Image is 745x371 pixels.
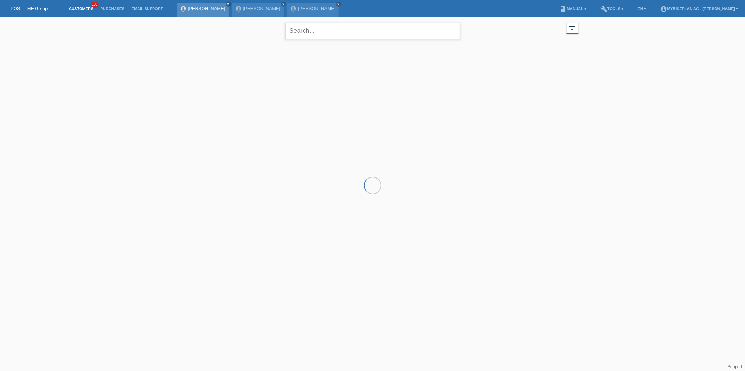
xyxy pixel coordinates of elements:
a: close [336,2,341,7]
a: Customers [65,7,97,11]
a: [PERSON_NAME] [188,6,225,11]
a: buildTools ▾ [597,7,627,11]
i: close [227,2,230,6]
span: 100 [91,2,99,8]
i: account_circle [660,6,667,13]
i: close [282,2,285,6]
a: Purchases [97,7,128,11]
a: close [281,2,286,7]
a: [PERSON_NAME] [243,6,280,11]
a: bookManual ▾ [556,7,590,11]
i: filter_list [569,24,576,32]
a: account_circleMybikeplan AG - [PERSON_NAME] ▾ [657,7,742,11]
i: book [560,6,567,13]
a: EN ▾ [634,7,650,11]
a: Email Support [128,7,166,11]
a: [PERSON_NAME] [298,6,335,11]
input: Search... [285,23,460,39]
i: build [600,6,607,13]
i: close [337,2,340,6]
a: close [226,2,231,7]
a: POS — MF Group [10,6,48,11]
a: Support [728,364,742,369]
